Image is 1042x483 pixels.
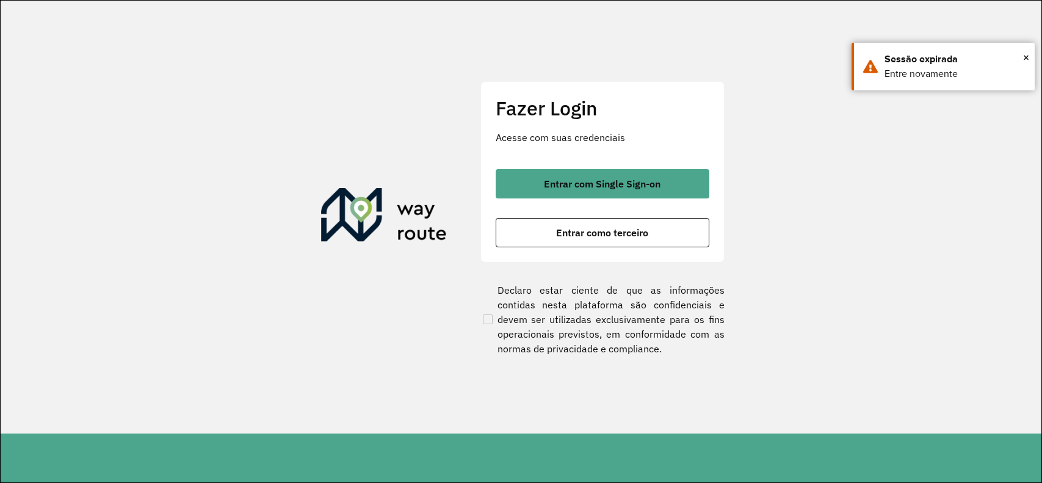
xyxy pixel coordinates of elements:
[1023,48,1029,67] span: ×
[544,179,660,189] span: Entrar com Single Sign-on
[885,52,1026,67] div: Sessão expirada
[496,130,709,145] p: Acesse com suas credenciais
[885,67,1026,81] div: Entre novamente
[321,188,447,247] img: Roteirizador AmbevTech
[556,228,648,238] span: Entrar como terceiro
[496,218,709,247] button: button
[480,283,725,356] label: Declaro estar ciente de que as informações contidas nesta plataforma são confidenciais e devem se...
[496,96,709,120] h2: Fazer Login
[496,169,709,198] button: button
[1023,48,1029,67] button: Close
